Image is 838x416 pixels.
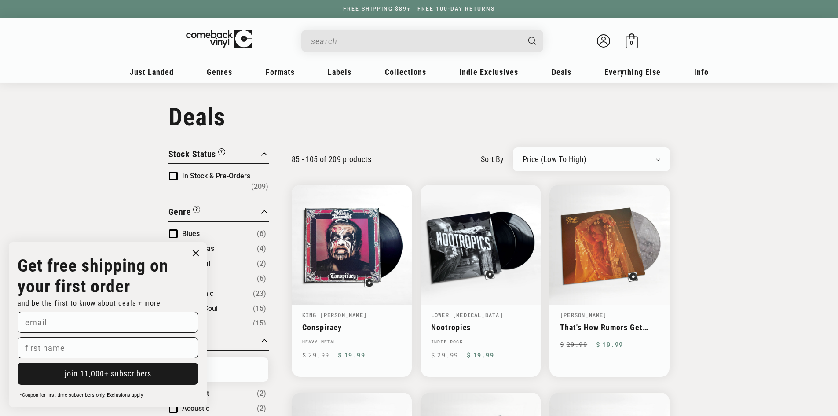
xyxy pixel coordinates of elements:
[251,181,268,192] span: Number of products: (209)
[302,311,367,318] a: King [PERSON_NAME]
[18,299,161,307] span: and be the first to know about deals + more
[334,6,504,12] a: FREE SHIPPING $89+ | FREE 100-DAY RETURNS
[292,155,372,164] p: 85 - 105 of 209 products
[385,67,426,77] span: Collections
[168,206,191,217] span: Genre
[18,337,198,358] input: first name
[130,67,174,77] span: Just Landed
[18,255,168,297] strong: Get free shipping on your first order
[257,243,266,254] span: Number of products: (4)
[168,205,201,221] button: Filter by Genre
[431,323,530,332] a: Nootropics
[189,247,202,260] button: Close dialog
[253,303,266,314] span: Number of products: (15)
[168,149,216,159] span: Stock Status
[257,388,266,399] span: Number of products: (2)
[630,40,633,46] span: 0
[20,392,144,398] span: *Coupon for first-time subscribers only. Exclusions apply.
[257,258,266,269] span: Number of products: (2)
[18,363,198,385] button: join 11,000+ subscribers
[459,67,518,77] span: Indie Exclusives
[431,311,503,318] a: Lower [MEDICAL_DATA]
[481,153,504,165] label: sort by
[520,30,544,52] button: Search
[168,103,670,132] h1: Deals
[207,67,232,77] span: Genres
[560,311,607,318] a: [PERSON_NAME]
[604,67,661,77] span: Everything Else
[257,273,266,284] span: Number of products: (6)
[18,312,198,333] input: email
[560,323,659,332] a: That's How Rumors Get Started
[328,67,351,77] span: Labels
[253,288,266,299] span: Number of products: (23)
[301,30,543,52] div: Search
[182,172,250,180] span: In Stock & Pre-Orders
[257,228,266,239] span: Number of products: (6)
[257,403,266,414] span: Number of products: (2)
[694,67,709,77] span: Info
[169,357,268,382] input: Search Options
[182,229,200,238] span: Blues
[552,67,571,77] span: Deals
[302,323,401,332] a: Conspiracy
[168,147,225,163] button: Filter by Stock Status
[253,318,266,329] span: Number of products: (15)
[311,32,520,50] input: When autocomplete results are available use up and down arrows to review and enter to select
[266,67,295,77] span: Formats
